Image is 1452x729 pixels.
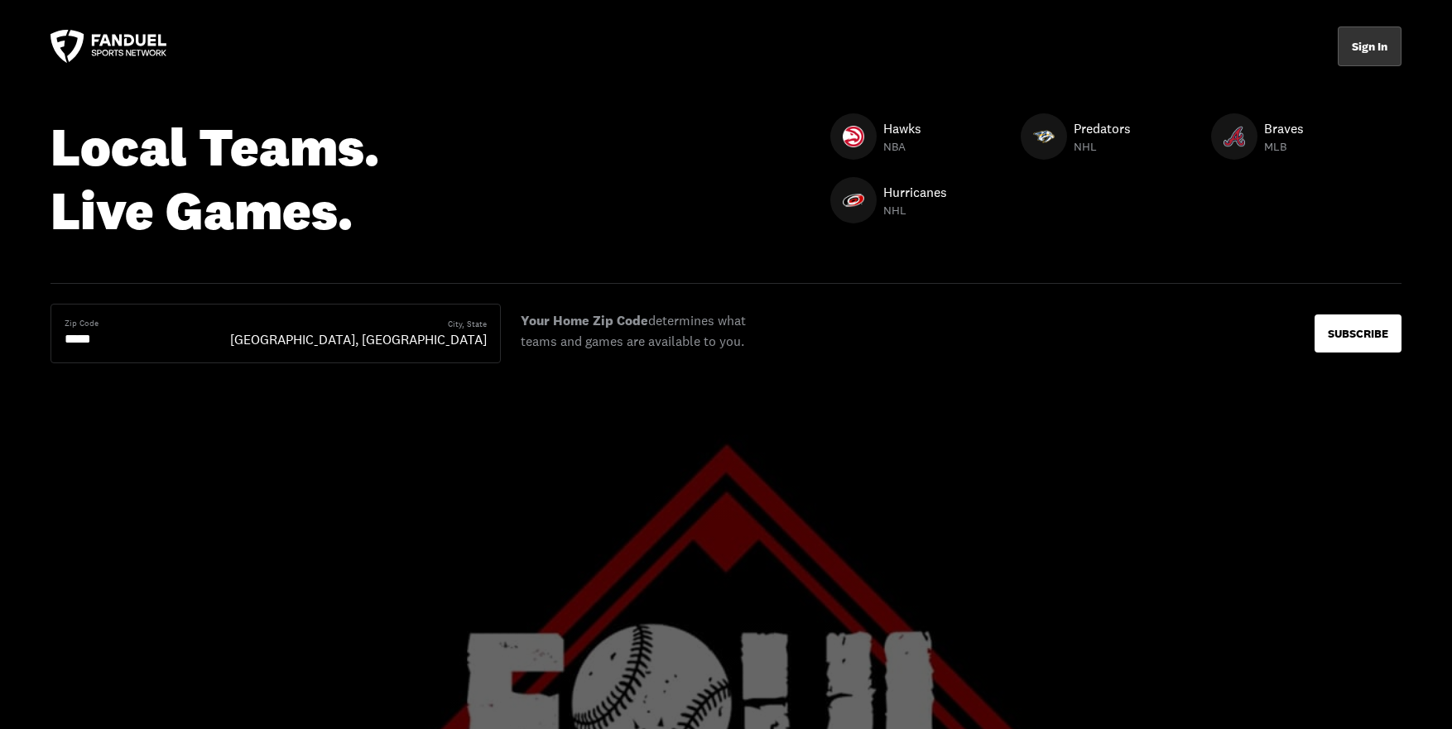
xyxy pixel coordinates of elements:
[883,118,921,138] p: Hawks
[883,202,947,218] p: NHL
[883,182,947,202] p: Hurricanes
[883,138,921,155] p: NBA
[448,319,487,330] div: City, State
[1074,118,1131,138] p: Predators
[1021,113,1131,165] a: PredatorsPredatorsPredatorsNHL
[1315,314,1402,353] button: Subscribe
[1224,126,1245,147] img: Braves
[1264,118,1304,138] p: Braves
[1074,138,1131,155] p: NHL
[521,312,648,329] b: Your Home Zip Code
[230,330,487,348] div: [GEOGRAPHIC_DATA], [GEOGRAPHIC_DATA]
[50,116,423,243] div: Local Teams. Live Games.
[1264,138,1304,155] p: MLB
[843,189,864,211] img: Hurricanes
[1211,113,1304,165] a: BravesBravesBravesMLB
[50,30,166,63] a: FanDuel Sports Network
[843,126,864,147] img: Hawks
[1328,328,1388,339] p: Subscribe
[65,318,99,329] div: Zip Code
[1338,26,1402,66] button: Sign In
[501,304,766,364] label: determines what teams and games are available to you.
[1033,126,1055,147] img: Predators
[830,113,921,165] a: HawksHawksHawksNBA
[830,177,947,228] a: HurricanesHurricanesHurricanesNHL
